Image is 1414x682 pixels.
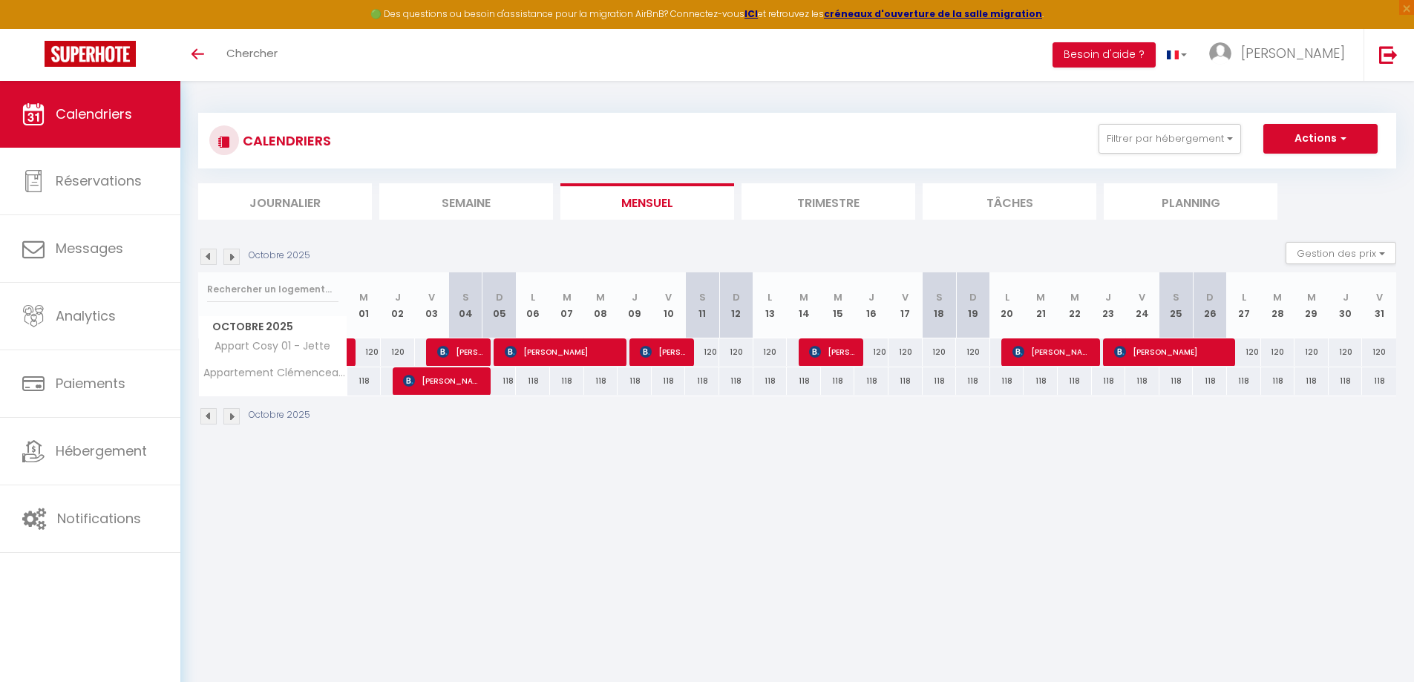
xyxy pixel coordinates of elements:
[753,338,788,366] div: 120
[685,367,719,395] div: 118
[1343,290,1349,304] abbr: J
[733,290,740,304] abbr: D
[742,183,915,220] li: Trimestre
[1379,45,1398,64] img: logout
[936,290,943,304] abbr: S
[1206,290,1214,304] abbr: D
[496,290,503,304] abbr: D
[226,45,278,61] span: Chercher
[1198,29,1364,81] a: ... [PERSON_NAME]
[923,183,1096,220] li: Tâches
[1125,272,1159,338] th: 24
[1362,272,1396,338] th: 31
[359,290,368,304] abbr: M
[821,272,855,338] th: 15
[1099,124,1241,154] button: Filtrer par hébergement
[56,171,142,190] span: Réservations
[381,272,415,338] th: 02
[1209,42,1231,65] img: ...
[787,272,821,338] th: 14
[1294,272,1329,338] th: 29
[923,367,957,395] div: 118
[1261,338,1295,366] div: 120
[1294,338,1329,366] div: 120
[1024,367,1058,395] div: 118
[767,290,772,304] abbr: L
[201,367,350,378] span: Appartement Clémenceau - Le cocon du midi
[685,272,719,338] th: 11
[1070,290,1079,304] abbr: M
[584,272,618,338] th: 08
[1159,367,1194,395] div: 118
[1227,272,1261,338] th: 27
[888,272,923,338] th: 17
[395,290,401,304] abbr: J
[1329,272,1363,338] th: 30
[596,290,605,304] abbr: M
[1092,272,1126,338] th: 23
[1053,42,1156,68] button: Besoin d'aide ?
[347,367,382,395] div: 118
[632,290,638,304] abbr: J
[868,290,874,304] abbr: J
[57,509,141,528] span: Notifications
[821,367,855,395] div: 118
[1012,338,1092,366] span: [PERSON_NAME]
[699,290,706,304] abbr: S
[1139,290,1145,304] abbr: V
[902,290,909,304] abbr: V
[1273,290,1282,304] abbr: M
[448,272,482,338] th: 04
[1261,272,1295,338] th: 28
[550,367,584,395] div: 118
[834,290,842,304] abbr: M
[854,272,888,338] th: 16
[516,272,550,338] th: 06
[1241,44,1345,62] span: [PERSON_NAME]
[990,272,1024,338] th: 20
[516,367,550,395] div: 118
[239,124,331,157] h3: CALENDRIERS
[990,367,1024,395] div: 118
[550,272,584,338] th: 07
[381,338,415,366] div: 120
[437,338,482,366] span: [PERSON_NAME]
[199,316,347,338] span: Octobre 2025
[462,290,469,304] abbr: S
[1092,367,1126,395] div: 118
[403,367,482,395] span: [PERSON_NAME]
[640,338,685,366] span: [PERSON_NAME]
[787,367,821,395] div: 118
[854,367,888,395] div: 118
[531,290,535,304] abbr: L
[56,239,123,258] span: Messages
[956,272,990,338] th: 19
[207,276,338,303] input: Rechercher un logement...
[719,367,753,395] div: 118
[347,272,382,338] th: 01
[652,367,686,395] div: 118
[428,290,435,304] abbr: V
[12,6,56,50] button: Ouvrir le widget de chat LiveChat
[560,183,734,220] li: Mensuel
[379,183,553,220] li: Semaine
[1058,367,1092,395] div: 118
[415,272,449,338] th: 03
[1376,290,1383,304] abbr: V
[1114,338,1228,366] span: [PERSON_NAME]
[665,290,672,304] abbr: V
[1105,290,1111,304] abbr: J
[1242,290,1246,304] abbr: L
[923,272,957,338] th: 18
[1227,367,1261,395] div: 118
[956,338,990,366] div: 120
[482,367,517,395] div: 118
[969,290,977,304] abbr: D
[923,338,957,366] div: 120
[1227,338,1261,366] div: 120
[652,272,686,338] th: 10
[744,7,758,20] strong: ICI
[1263,124,1378,154] button: Actions
[685,338,719,366] div: 120
[1058,272,1092,338] th: 22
